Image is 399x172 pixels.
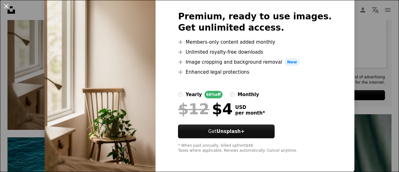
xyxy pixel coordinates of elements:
[178,125,275,138] button: GetUnsplash+
[178,58,332,66] li: Image cropping and background removal
[178,48,332,56] li: Unlimited royalty-free downloads
[238,91,259,98] div: monthly
[178,101,209,117] span: $12
[204,91,223,98] div: 66% off
[235,110,265,116] span: per month *
[235,105,265,110] span: USD
[178,38,332,46] li: Members-only content added monthly
[178,92,183,97] input: yearly66%off
[178,68,332,76] li: Enhanced legal protections
[217,129,245,134] strong: Unsplash+
[285,58,300,66] span: New
[178,101,233,117] div: $4
[178,143,332,153] div: * When paid annually, billed upfront $48 Taxes where applicable. Renews automatically. Cancel any...
[185,91,202,98] div: yearly
[178,11,332,33] h2: Premium, ready to use images. Get unlimited access.
[230,92,235,97] input: monthly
